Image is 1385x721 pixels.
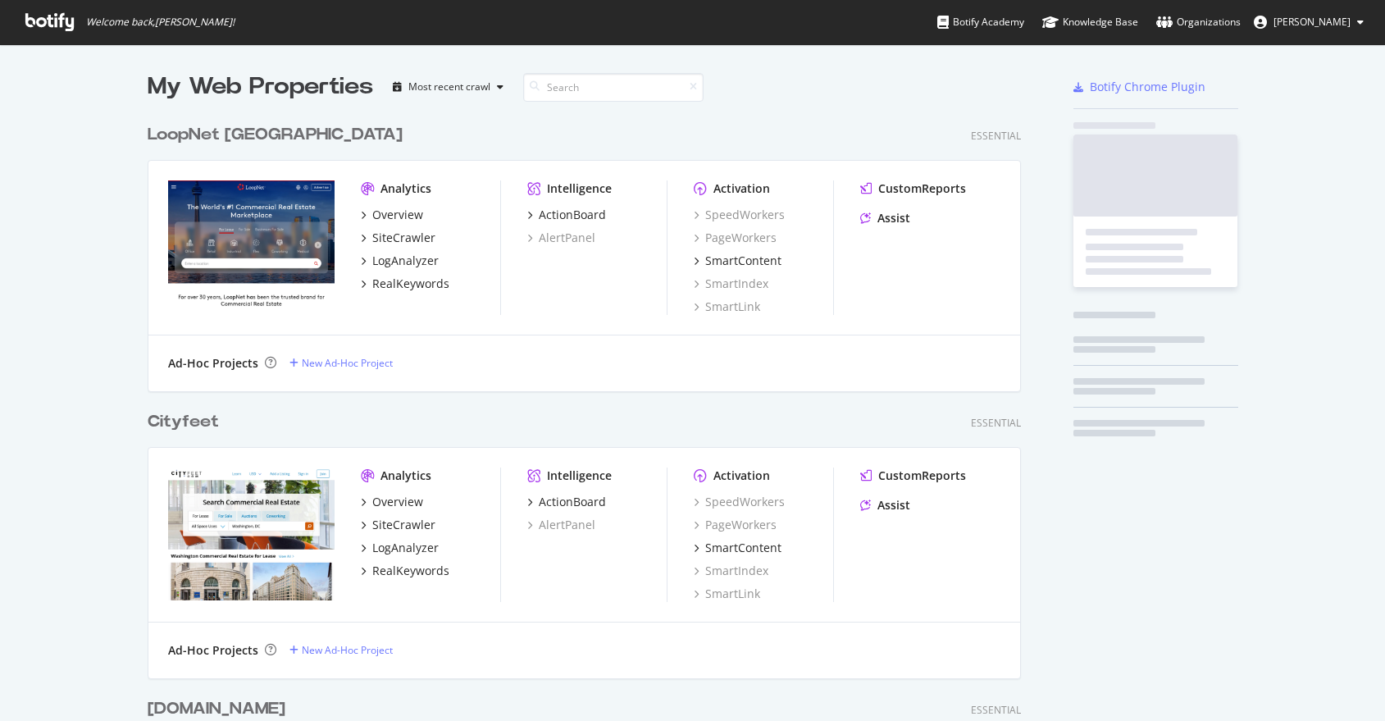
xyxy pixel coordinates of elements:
div: Essential [971,703,1021,717]
a: New Ad-Hoc Project [289,356,393,370]
div: Analytics [380,180,431,197]
div: Ad-Hoc Projects [168,642,258,659]
a: SmartContent [694,253,781,269]
div: Overview [372,494,423,510]
a: RealKeywords [361,563,449,579]
div: Analytics [380,468,431,484]
a: SmartIndex [694,276,768,292]
a: Assist [860,210,910,226]
span: Emily Marquez [1273,15,1351,29]
div: SmartContent [705,253,781,269]
a: ActionBoard [527,494,606,510]
div: RealKeywords [372,276,449,292]
a: Cityfeet [148,410,226,434]
a: SiteCrawler [361,517,435,533]
a: CustomReports [860,180,966,197]
div: SmartContent [705,540,781,556]
div: LoopNet [GEOGRAPHIC_DATA] [148,123,403,147]
a: SmartIndex [694,563,768,579]
div: New Ad-Hoc Project [302,643,393,657]
a: SpeedWorkers [694,207,785,223]
span: Welcome back, [PERSON_NAME] ! [86,16,235,29]
div: New Ad-Hoc Project [302,356,393,370]
div: Knowledge Base [1042,14,1138,30]
a: LogAnalyzer [361,540,439,556]
div: Organizations [1156,14,1241,30]
div: ActionBoard [539,494,606,510]
a: AlertPanel [527,517,595,533]
div: Essential [971,129,1021,143]
div: Activation [713,468,770,484]
button: Most recent crawl [386,74,510,100]
a: SiteCrawler [361,230,435,246]
a: Overview [361,207,423,223]
a: RealKeywords [361,276,449,292]
a: PageWorkers [694,230,777,246]
div: Botify Academy [937,14,1024,30]
a: AlertPanel [527,230,595,246]
div: Ad-Hoc Projects [168,355,258,372]
a: CustomReports [860,468,966,484]
a: New Ad-Hoc Project [289,643,393,657]
div: LogAnalyzer [372,540,439,556]
div: Intelligence [547,468,612,484]
a: SmartLink [694,299,760,315]
img: cityfeet.com [168,468,335,600]
div: ActionBoard [539,207,606,223]
img: Loopnet.ca [168,180,335,313]
a: LogAnalyzer [361,253,439,269]
a: SpeedWorkers [694,494,785,510]
div: Cityfeet [148,410,219,434]
div: My Web Properties [148,71,373,103]
div: Activation [713,180,770,197]
div: SiteCrawler [372,230,435,246]
div: CustomReports [878,180,966,197]
div: Overview [372,207,423,223]
div: Essential [971,416,1021,430]
div: Intelligence [547,180,612,197]
a: [DOMAIN_NAME] [148,697,292,721]
a: SmartContent [694,540,781,556]
a: ActionBoard [527,207,606,223]
button: [PERSON_NAME] [1241,9,1377,35]
a: Botify Chrome Plugin [1073,79,1205,95]
div: Most recent crawl [408,82,490,92]
a: PageWorkers [694,517,777,533]
a: Assist [860,497,910,513]
div: CustomReports [878,468,966,484]
input: Search [523,73,704,102]
div: RealKeywords [372,563,449,579]
div: Assist [877,497,910,513]
a: SmartLink [694,586,760,602]
div: Assist [877,210,910,226]
a: Overview [361,494,423,510]
div: SiteCrawler [372,517,435,533]
a: LoopNet [GEOGRAPHIC_DATA] [148,123,409,147]
div: LogAnalyzer [372,253,439,269]
div: [DOMAIN_NAME] [148,697,285,721]
div: Botify Chrome Plugin [1090,79,1205,95]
